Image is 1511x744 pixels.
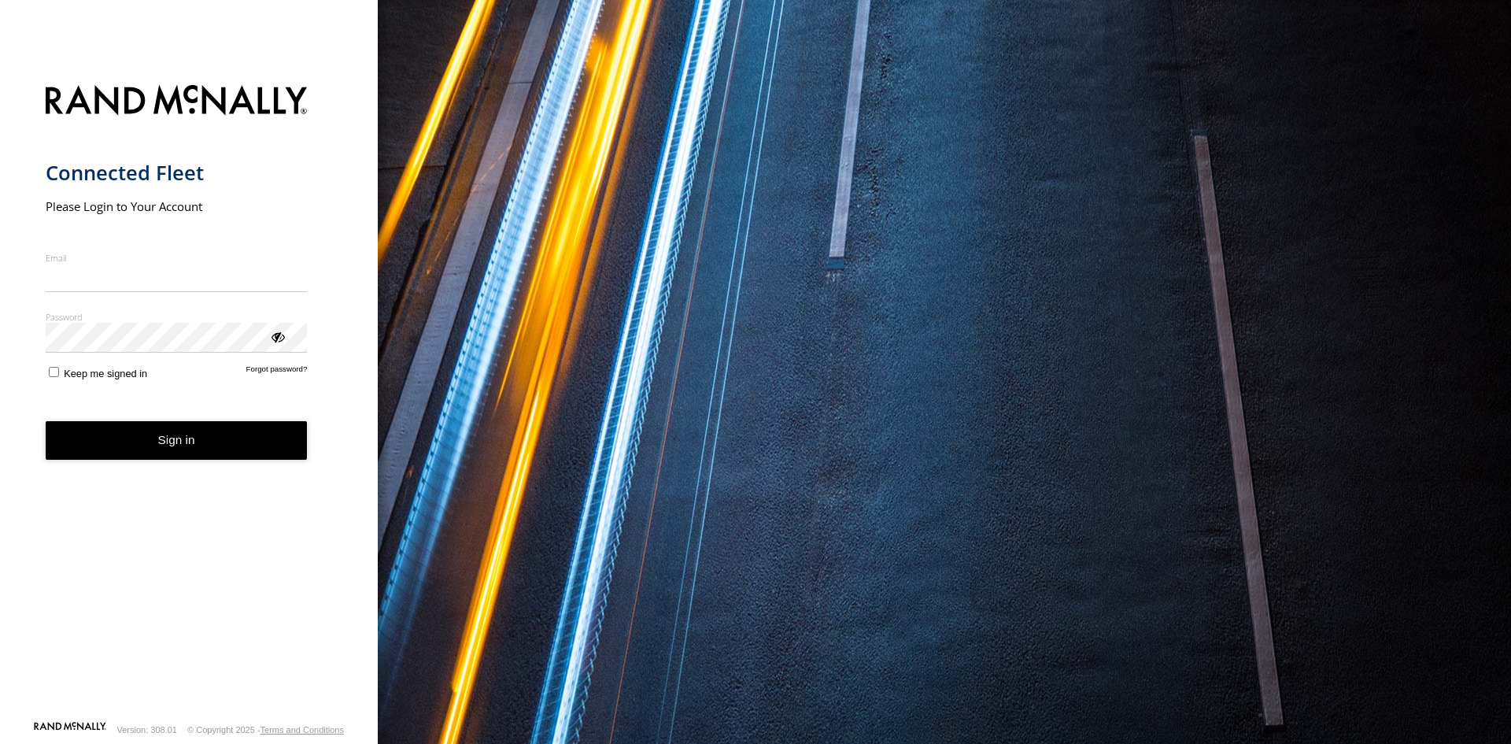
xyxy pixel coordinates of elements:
label: Email [46,252,308,264]
h2: Please Login to Your Account [46,198,308,214]
div: ViewPassword [269,328,285,344]
h1: Connected Fleet [46,160,308,186]
a: Terms and Conditions [260,725,344,735]
label: Password [46,311,308,323]
div: Version: 308.01 [117,725,177,735]
input: Keep me signed in [49,367,59,377]
a: Forgot password? [246,365,308,379]
div: © Copyright 2025 - [187,725,344,735]
button: Sign in [46,421,308,460]
form: main [46,76,333,720]
img: Rand McNally [46,82,308,122]
a: Visit our Website [34,722,106,738]
span: Keep me signed in [64,368,147,379]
